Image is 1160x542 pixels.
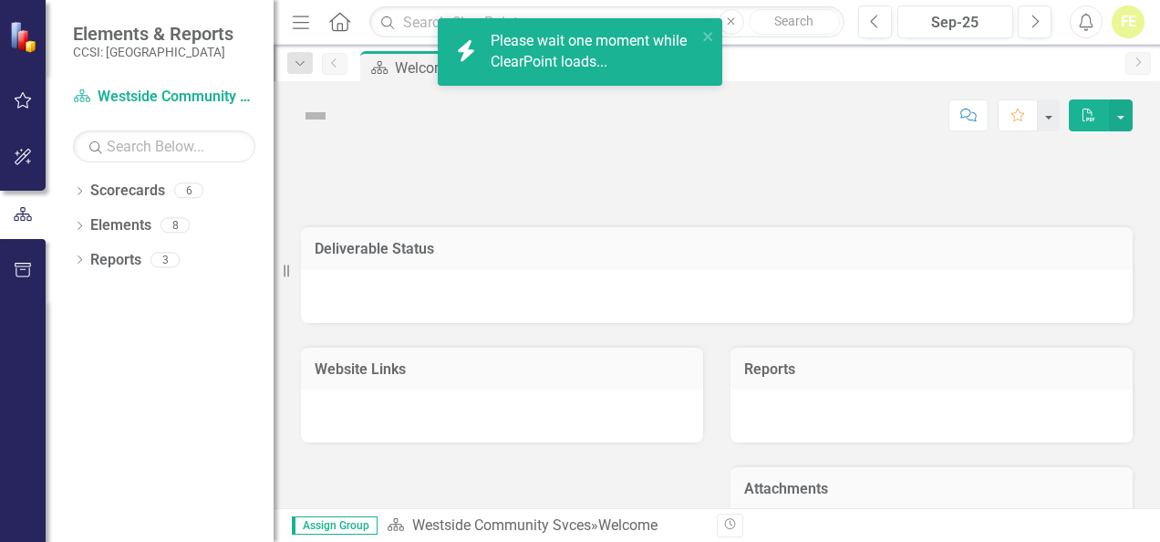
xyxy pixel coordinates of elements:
a: Westside Community Svces [73,87,255,108]
div: » [387,516,703,537]
div: Welcome [395,57,538,79]
button: Search [749,9,840,35]
span: Search [774,14,813,28]
span: Elements & Reports [73,23,233,45]
a: Scorecards [90,181,165,202]
div: Please wait one moment while ClearPoint loads... [491,31,697,73]
h3: Reports [744,361,1119,378]
a: Reports [90,250,141,271]
a: Elements [90,215,151,236]
div: 6 [174,183,203,199]
div: Welcome [598,516,658,534]
div: Sep-25 [904,12,1007,34]
h3: Website Links [315,361,689,378]
input: Search Below... [73,130,255,162]
span: Assign Group [292,516,378,535]
div: 3 [150,252,180,267]
button: close [702,26,715,47]
small: CCSI: [GEOGRAPHIC_DATA] [73,45,233,59]
input: Search ClearPoint... [369,6,844,38]
div: 8 [161,218,190,234]
h3: Attachments [744,481,1119,497]
img: ClearPoint Strategy [8,19,42,53]
img: Not Defined [301,101,330,130]
button: FE [1112,5,1144,38]
a: Westside Community Svces [412,516,591,534]
button: Sep-25 [897,5,1013,38]
h3: Deliverable Status [315,241,1119,257]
